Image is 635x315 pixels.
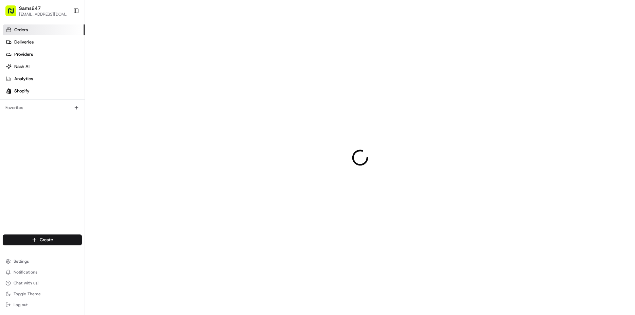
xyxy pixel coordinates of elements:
button: See all [105,87,124,95]
a: Nash AI [3,61,85,72]
a: 💻API Documentation [55,149,112,161]
button: Toggle Theme [3,289,82,299]
span: Toggle Theme [14,291,41,297]
button: Sams247[EMAIL_ADDRESS][DOMAIN_NAME] [3,3,70,19]
span: Notifications [14,269,37,275]
img: 1736555255976-a54dd68f-1ca7-489b-9aae-adbdc363a1c4 [7,65,19,77]
div: 💻 [57,153,63,158]
button: Notifications [3,267,82,277]
span: Chat with us! [14,280,38,286]
span: [DATE] [60,124,74,129]
span: Deliveries [14,39,34,45]
img: Andew Morris [7,99,18,110]
span: Create [40,237,53,243]
span: Nash AI [14,64,30,70]
span: [PERSON_NAME] [21,124,55,129]
a: Shopify [3,86,85,97]
span: Pylon [68,169,82,174]
button: Create [3,234,82,245]
a: 📗Knowledge Base [4,149,55,161]
span: [PERSON_NAME] [21,105,55,111]
button: Chat with us! [3,278,82,288]
button: [EMAIL_ADDRESS][DOMAIN_NAME] [19,12,68,17]
span: Orders [14,27,28,33]
p: Welcome 👋 [7,27,124,38]
button: Sams247 [19,5,41,12]
img: 4281594248423_2fcf9dad9f2a874258b8_72.png [14,65,27,77]
span: Providers [14,51,33,57]
div: Start new chat [31,65,111,72]
a: Powered byPylon [48,168,82,174]
button: Log out [3,300,82,310]
a: Deliveries [3,37,85,48]
span: Log out [14,302,28,308]
span: Settings [14,259,29,264]
img: Nash [7,7,20,20]
a: Analytics [3,73,85,84]
button: Settings [3,257,82,266]
span: • [56,105,59,111]
img: Shopify logo [6,88,12,94]
div: We're available if you need us! [31,72,93,77]
div: Favorites [3,102,82,113]
div: Past conversations [7,88,46,94]
img: Asif Zaman Khan [7,117,18,128]
input: Clear [18,44,112,51]
span: Analytics [14,76,33,82]
a: Providers [3,49,85,60]
div: 📗 [7,153,12,158]
img: 1736555255976-a54dd68f-1ca7-489b-9aae-adbdc363a1c4 [14,124,19,129]
span: • [56,124,59,129]
span: Knowledge Base [14,152,52,159]
button: Start new chat [116,67,124,75]
span: API Documentation [64,152,109,159]
span: [DATE] [60,105,74,111]
a: Orders [3,24,85,35]
span: Shopify [14,88,30,94]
